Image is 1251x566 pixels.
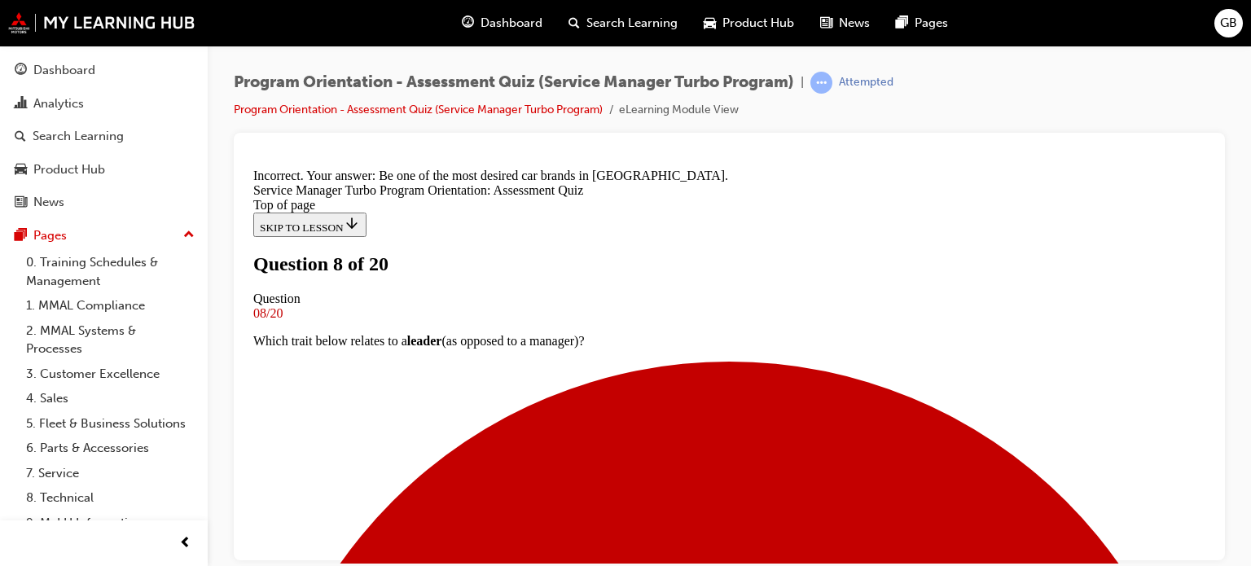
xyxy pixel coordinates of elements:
span: Dashboard [481,14,542,33]
span: | [801,73,804,92]
a: guage-iconDashboard [449,7,555,40]
span: guage-icon [462,13,474,33]
a: 4. Sales [20,386,201,411]
p: Which trait below relates to a (as opposed to a manager)? [7,172,959,186]
span: up-icon [183,225,195,246]
div: Attempted [839,75,893,90]
a: Program Orientation - Assessment Quiz (Service Manager Turbo Program) [234,103,603,116]
div: Pages [33,226,67,245]
a: pages-iconPages [883,7,961,40]
a: 6. Parts & Accessories [20,436,201,461]
button: DashboardAnalyticsSearch LearningProduct HubNews [7,52,201,221]
a: 9. MyLH Information [20,511,201,536]
span: prev-icon [179,533,191,554]
span: guage-icon [15,64,27,78]
div: Dashboard [33,61,95,80]
img: mmal [8,12,195,33]
div: Question [7,129,959,144]
span: Product Hub [722,14,794,33]
span: GB [1220,14,1237,33]
span: Search Learning [586,14,678,33]
div: Service Manager Turbo Program Orientation: Assessment Quiz [7,21,959,36]
div: Analytics [33,94,84,113]
a: Analytics [7,89,201,119]
span: SKIP TO LESSON [13,59,113,72]
h1: Question 8 of 20 [7,91,959,113]
span: pages-icon [896,13,908,33]
span: news-icon [820,13,832,33]
span: Pages [915,14,948,33]
span: learningRecordVerb_ATTEMPT-icon [810,72,832,94]
button: GB [1214,9,1243,37]
a: 8. Technical [20,485,201,511]
li: eLearning Module View [619,101,739,120]
a: news-iconNews [807,7,883,40]
div: Product Hub [33,160,105,179]
span: search-icon [568,13,580,33]
div: Search Learning [33,127,124,146]
a: Product Hub [7,155,201,185]
strong: leader [160,172,195,186]
div: 08/20 [7,144,959,159]
a: 7. Service [20,461,201,486]
span: news-icon [15,195,27,210]
span: search-icon [15,129,26,144]
a: 1. MMAL Compliance [20,293,201,318]
span: chart-icon [15,97,27,112]
button: SKIP TO LESSON [7,50,120,75]
a: News [7,187,201,217]
span: pages-icon [15,229,27,244]
a: car-iconProduct Hub [691,7,807,40]
span: News [839,14,870,33]
a: Search Learning [7,121,201,151]
a: 3. Customer Excellence [20,362,201,387]
span: car-icon [704,13,716,33]
button: Pages [7,221,201,251]
a: 0. Training Schedules & Management [20,250,201,293]
div: Incorrect. Your answer: Be one of the most desired car brands in [GEOGRAPHIC_DATA]. [7,7,959,21]
a: Dashboard [7,55,201,86]
div: Top of page [7,36,959,50]
span: Program Orientation - Assessment Quiz (Service Manager Turbo Program) [234,73,794,92]
a: 2. MMAL Systems & Processes [20,318,201,362]
a: search-iconSearch Learning [555,7,691,40]
span: car-icon [15,163,27,178]
div: News [33,193,64,212]
a: 5. Fleet & Business Solutions [20,411,201,437]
